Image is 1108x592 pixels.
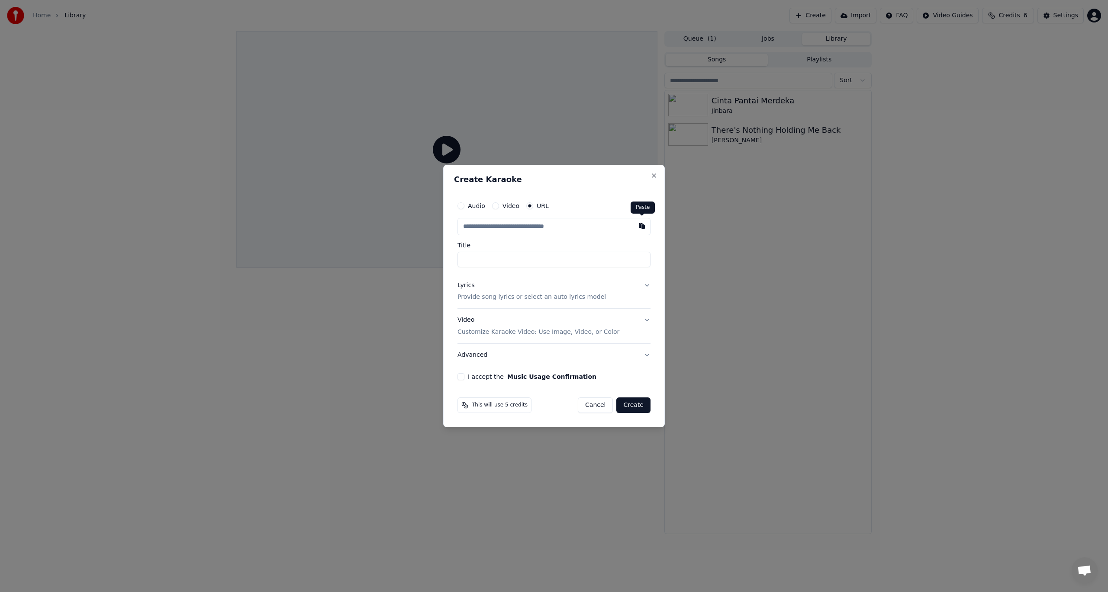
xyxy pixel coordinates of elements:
button: Cancel [578,397,613,413]
label: Audio [468,203,485,209]
button: Create [616,397,651,413]
span: This will use 5 credits [472,402,528,409]
label: URL [537,203,549,209]
button: Advanced [457,344,651,366]
label: I accept the [468,374,596,380]
div: Lyrics [457,281,474,290]
div: Video [457,316,619,337]
button: I accept the [507,374,596,380]
button: LyricsProvide song lyrics or select an auto lyrics model [457,274,651,309]
h2: Create Karaoke [454,176,654,183]
button: VideoCustomize Karaoke Video: Use Image, Video, or Color [457,309,651,344]
div: Paste [631,202,655,214]
label: Video [502,203,519,209]
p: Provide song lyrics or select an auto lyrics model [457,293,606,302]
label: Title [457,242,651,248]
p: Customize Karaoke Video: Use Image, Video, or Color [457,328,619,336]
